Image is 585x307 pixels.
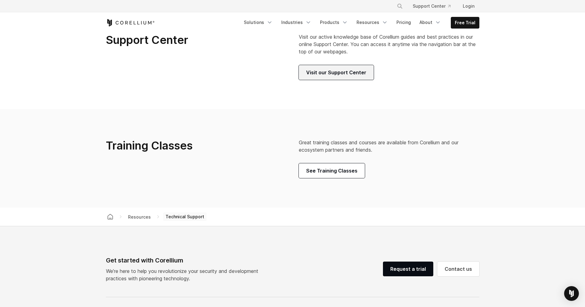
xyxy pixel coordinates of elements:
a: Industries [278,17,315,28]
div: Navigation Menu [389,1,479,12]
p: We’re here to help you revolutionize your security and development practices with pioneering tech... [106,267,263,282]
a: Solutions [240,17,276,28]
div: Navigation Menu [240,17,479,29]
a: About [416,17,445,28]
a: Contact us [437,262,479,276]
div: Resources [126,214,153,220]
a: Visit our Support Center [299,65,374,80]
a: Request a trial [383,262,433,276]
a: Corellium Home [106,19,155,26]
a: Support Center [408,1,455,12]
h3: Training Classes [106,139,263,153]
a: Pricing [393,17,415,28]
div: Open Intercom Messenger [564,286,579,301]
a: Products [316,17,352,28]
span: Technical Support [163,212,207,221]
a: Corellium home [105,212,116,221]
a: Resources [353,17,392,28]
div: Get started with Corellium [106,256,263,265]
h3: Support Center [106,33,263,47]
span: Resources [126,213,153,221]
span: Visit our Support Center [306,69,366,76]
span: Great training classes and courses are available from Corellium and our ecosystem partners and fr... [299,139,458,153]
a: Free Trial [451,17,479,28]
button: Search [394,1,405,12]
span: See Training Classes [306,167,357,174]
a: Login [458,1,479,12]
p: Visit our active knowledge base of Corellium guides and best practices in our online Support Cent... [299,33,479,55]
a: See Training Classes [299,163,365,178]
